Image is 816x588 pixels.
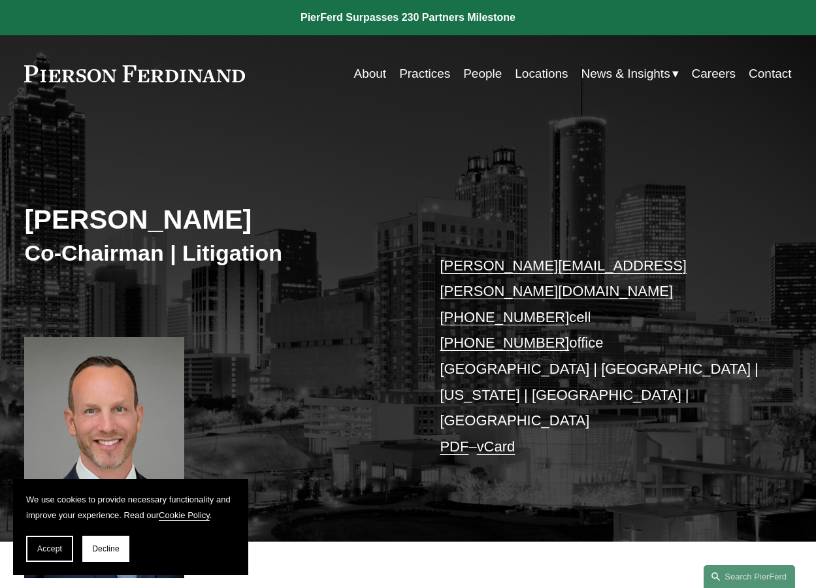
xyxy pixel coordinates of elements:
[24,239,408,267] h3: Co-Chairman | Litigation
[749,61,791,86] a: Contact
[440,335,569,351] a: [PHONE_NUMBER]
[440,309,569,325] a: [PHONE_NUMBER]
[13,479,248,575] section: Cookie banner
[440,257,687,300] a: [PERSON_NAME][EMAIL_ADDRESS][PERSON_NAME][DOMAIN_NAME]
[92,544,120,553] span: Decline
[440,253,759,460] p: cell office [GEOGRAPHIC_DATA] | [GEOGRAPHIC_DATA] | [US_STATE] | [GEOGRAPHIC_DATA] | [GEOGRAPHIC_...
[581,61,679,86] a: folder dropdown
[692,61,736,86] a: Careers
[581,63,670,85] span: News & Insights
[24,203,408,236] h2: [PERSON_NAME]
[515,61,568,86] a: Locations
[477,438,515,455] a: vCard
[26,492,235,523] p: We use cookies to provide necessary functionality and improve your experience. Read our .
[463,61,502,86] a: People
[354,61,387,86] a: About
[26,536,73,562] button: Accept
[704,565,795,588] a: Search this site
[159,510,210,520] a: Cookie Policy
[440,438,468,455] a: PDF
[82,536,129,562] button: Decline
[399,61,450,86] a: Practices
[37,544,62,553] span: Accept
